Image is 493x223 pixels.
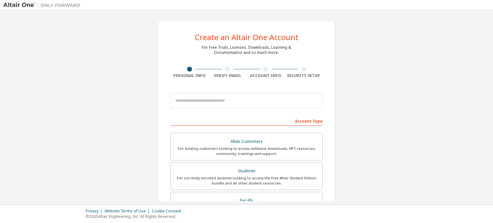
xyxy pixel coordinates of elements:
div: Website Terms of Use [105,209,152,214]
div: Faculty [175,196,318,205]
p: © 2025 Altair Engineering, Inc. All Rights Reserved. [86,214,185,219]
div: Security Setup [285,73,323,78]
div: Personal Info [170,73,209,78]
div: Account Type [170,116,323,126]
img: Altair One [3,2,83,8]
div: Privacy [86,209,105,214]
div: For existing customers looking to access software downloads, HPC resources, community, trainings ... [175,146,318,156]
div: For currently enrolled students looking to access the free Altair Student Edition bundle and all ... [175,176,318,186]
div: Account Info [246,73,285,78]
div: Altair Customers [175,137,318,146]
div: Cookie Consent [152,209,185,214]
div: Create an Altair One Account [195,33,298,41]
div: Verify Email [209,73,247,78]
div: For Free Trials, Licenses, Downloads, Learning & Documentation and so much more. [202,45,291,55]
div: Students [175,167,318,176]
